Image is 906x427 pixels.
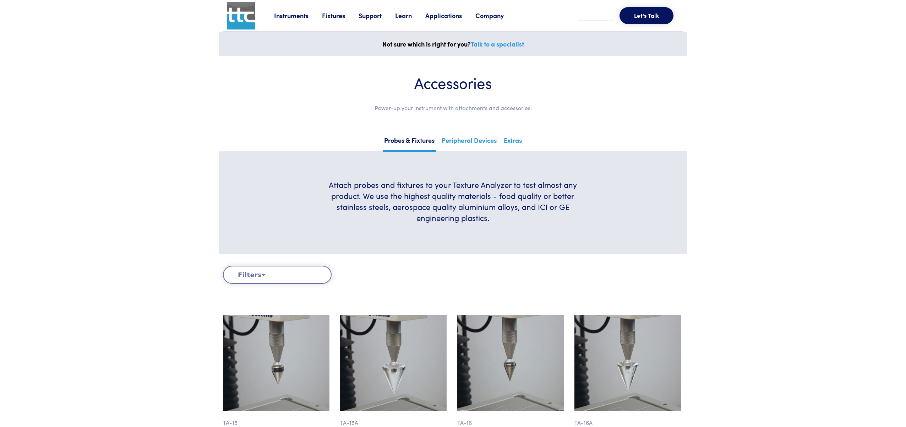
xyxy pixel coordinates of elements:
[223,315,329,411] img: cone_ta-15_45-degree_2.jpg
[340,315,447,411] img: cone_ta-15a_45-degree_2.jpg
[502,134,523,150] a: Extras
[322,11,359,20] a: Fixtures
[223,266,332,284] button: Filters
[395,11,425,20] a: Learn
[457,315,564,411] img: cone_ta-16_40-degree_2.jpg
[475,11,517,20] a: Company
[320,179,586,223] h6: Attach probes and fixtures to your Texture Analyzer to test almost any product. We use the highes...
[471,39,524,48] a: Talk to a specialist
[227,2,255,29] img: ttc_logo_1x1_v1.0.png
[223,39,683,49] p: Not sure which is right for you?
[240,103,666,113] p: Power-up your instrument with attachments and accessories.
[574,315,681,411] img: cone_ta-16a_40-degree_2.jpg
[274,11,322,20] a: Instruments
[440,134,498,150] a: Peripheral Devices
[383,134,436,152] a: Probes & Fixtures
[620,7,673,24] button: Let's Talk
[425,11,475,20] a: Applications
[359,11,395,20] a: Support
[240,73,666,92] h1: Accessories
